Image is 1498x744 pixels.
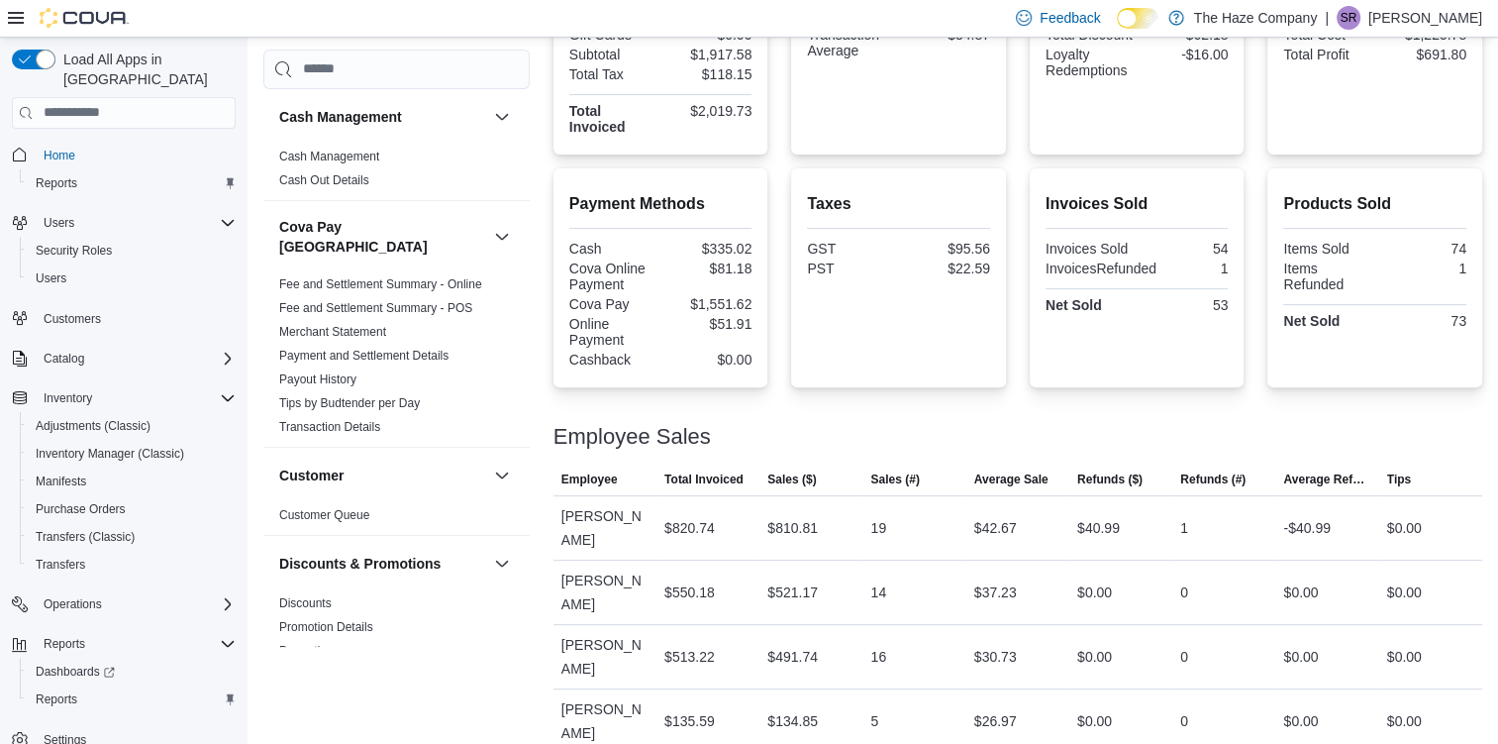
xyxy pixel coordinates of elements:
[28,442,236,466] span: Inventory Manager (Classic)
[1387,581,1422,604] div: $0.00
[1180,581,1188,604] div: 0
[263,272,530,447] div: Cova Pay [GEOGRAPHIC_DATA]
[36,592,110,616] button: Operations
[807,261,894,276] div: PST
[279,620,373,634] a: Promotion Details
[664,352,751,368] div: $0.00
[279,508,369,522] a: Customer Queue
[44,596,102,612] span: Operations
[767,581,818,604] div: $521.17
[664,581,715,604] div: $550.18
[279,395,420,411] span: Tips by Budtender per Day
[553,561,656,624] div: [PERSON_NAME]
[279,300,472,316] span: Fee and Settlement Summary - POS
[44,390,92,406] span: Inventory
[767,472,816,487] span: Sales ($)
[767,709,818,733] div: $134.85
[4,630,244,658] button: Reports
[1283,192,1466,216] h2: Products Sold
[664,645,715,669] div: $513.22
[279,466,486,485] button: Customer
[28,171,236,195] span: Reports
[279,643,340,659] span: Promotions
[36,307,109,331] a: Customers
[263,591,530,671] div: Discounts & Promotions
[807,241,894,257] div: GST
[4,384,244,412] button: Inventory
[28,414,158,438] a: Adjustments (Classic)
[1046,261,1156,276] div: InvoicesRefunded
[569,47,656,62] div: Subtotal
[553,625,656,689] div: [PERSON_NAME]
[20,468,244,495] button: Manifests
[1046,192,1229,216] h2: Invoices Sold
[279,554,486,574] button: Discounts & Promotions
[553,496,656,560] div: [PERSON_NAME]
[4,209,244,237] button: Users
[1283,313,1340,329] strong: Net Sold
[279,619,373,635] span: Promotion Details
[20,495,244,523] button: Purchase Orders
[36,306,236,331] span: Customers
[279,277,482,291] a: Fee and Settlement Summary - Online
[1283,709,1318,733] div: $0.00
[279,396,420,410] a: Tips by Budtender per Day
[20,551,244,579] button: Transfers
[1379,47,1466,62] div: $691.80
[903,241,990,257] div: $95.56
[974,581,1017,604] div: $37.23
[767,645,818,669] div: $491.74
[569,352,656,368] div: Cashback
[1180,645,1188,669] div: 0
[263,145,530,200] div: Cash Management
[279,420,380,434] a: Transaction Details
[20,440,244,468] button: Inventory Manager (Classic)
[1379,313,1466,329] div: 73
[28,442,192,466] a: Inventory Manager (Classic)
[36,144,83,167] a: Home
[36,557,85,573] span: Transfers
[974,516,1017,540] div: $42.67
[36,211,236,235] span: Users
[4,345,244,372] button: Catalog
[28,553,236,577] span: Transfers
[36,386,236,410] span: Inventory
[1117,8,1158,29] input: Dark Mode
[28,497,134,521] a: Purchase Orders
[664,516,715,540] div: $820.74
[279,172,369,188] span: Cash Out Details
[569,261,656,292] div: Cova Online Payment
[44,311,101,327] span: Customers
[279,325,386,339] a: Merchant Statement
[553,425,711,449] h3: Employee Sales
[279,644,340,658] a: Promotions
[279,107,402,127] h3: Cash Management
[1387,709,1422,733] div: $0.00
[28,470,236,493] span: Manifests
[279,596,332,610] a: Discounts
[36,529,135,545] span: Transfers (Classic)
[1337,6,1360,30] div: Shay Richards
[4,141,244,169] button: Home
[279,217,486,257] button: Cova Pay [GEOGRAPHIC_DATA]
[36,211,82,235] button: Users
[28,239,236,263] span: Security Roles
[36,243,112,259] span: Security Roles
[569,192,752,216] h2: Payment Methods
[767,516,818,540] div: $810.81
[20,237,244,265] button: Security Roles
[279,301,472,315] a: Fee and Settlement Summary - POS
[974,709,1017,733] div: $26.97
[36,270,66,286] span: Users
[1283,516,1330,540] div: -$40.99
[1046,241,1133,257] div: Invoices Sold
[44,148,75,163] span: Home
[20,686,244,713] button: Reports
[1387,645,1422,669] div: $0.00
[1040,8,1100,28] span: Feedback
[1387,516,1422,540] div: $0.00
[664,66,751,82] div: $118.15
[263,503,530,535] div: Customer
[36,632,236,656] span: Reports
[279,595,332,611] span: Discounts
